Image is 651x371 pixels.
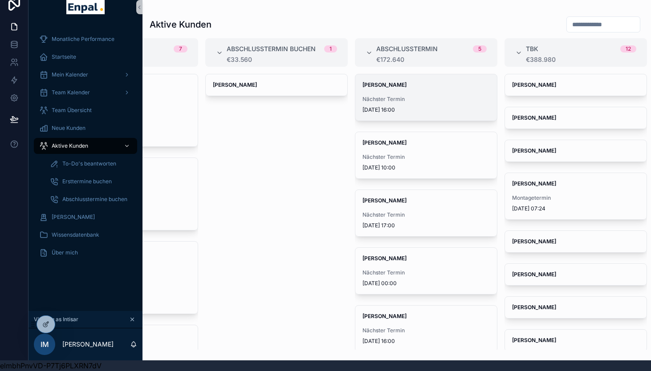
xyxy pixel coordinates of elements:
span: Ersttermine buchen [62,178,112,185]
span: Viewing as Intisar [34,316,78,323]
span: Wissensdatenbank [52,231,99,238]
a: [PERSON_NAME] [505,74,647,96]
span: [DATE] 17:00 [362,222,490,229]
div: €388.980 [526,56,636,63]
a: [PERSON_NAME]Nächster Termin[DATE] 17:00 [355,190,497,237]
div: scrollable content [28,25,142,272]
strong: [PERSON_NAME] [512,147,556,154]
span: Nächster Termin [362,211,490,218]
strong: [PERSON_NAME] [362,313,407,319]
a: Ersttermine buchen [45,173,137,190]
a: Team Kalender [34,85,137,101]
strong: [PERSON_NAME] [213,81,257,88]
span: Abschlusstermin [376,44,438,53]
span: [DATE] 00:00 [362,280,490,287]
a: Team Übersicht [34,102,137,118]
span: Montagetermin [512,194,639,202]
span: Team Übersicht [52,107,92,114]
a: [PERSON_NAME]Montagetermin[DATE] 07:24 [505,173,647,220]
span: IM [41,339,49,350]
a: [PERSON_NAME] [505,107,647,129]
h1: Aktive Kunden [150,18,212,31]
a: [PERSON_NAME]Nächster Termin[DATE] 00:00 [355,247,497,294]
strong: [PERSON_NAME] [512,337,556,343]
div: €33.560 [227,56,337,63]
a: [PERSON_NAME] [505,263,647,286]
span: [DATE] 16:00 [362,106,490,113]
span: Nächster Termin [362,96,490,103]
a: Startseite [34,49,137,65]
div: 5 [478,45,481,52]
span: Startseite [52,53,76,60]
a: To-Do's beantworten [45,156,137,172]
div: 1 [330,45,332,52]
span: Monatliche Performance [52,36,114,43]
span: To-Do's beantworten [62,160,116,167]
strong: [PERSON_NAME] [512,304,556,311]
a: [PERSON_NAME] [505,230,647,253]
strong: [PERSON_NAME] [362,139,407,146]
a: [PERSON_NAME] [505,296,647,319]
span: Abschlusstermine buchen [62,196,127,203]
p: [PERSON_NAME] [62,340,114,349]
div: 7 [179,45,182,52]
span: Über mich [52,249,78,256]
div: 12 [626,45,631,52]
span: Nächster Termin [362,327,490,334]
span: Abschlusstermin buchen [227,44,316,53]
a: [PERSON_NAME]Nächster Termin[DATE] 10:00 [355,132,497,179]
strong: [PERSON_NAME] [512,238,556,245]
strong: [PERSON_NAME] [512,114,556,121]
a: Abschlusstermine buchen [45,191,137,207]
span: Aktive Kunden [52,142,88,149]
span: Nächster Termin [362,153,490,161]
strong: [PERSON_NAME] [362,197,407,204]
a: Monatliche Performance [34,31,137,47]
a: Wissensdatenbank [34,227,137,243]
span: Neue Kunden [52,125,85,132]
span: Nächster Termin [362,269,490,276]
a: Aktive Kunden [34,138,137,154]
span: [PERSON_NAME] [52,214,95,221]
strong: [PERSON_NAME] [362,81,407,88]
a: Neue Kunden [34,120,137,136]
a: [PERSON_NAME]Nächster Termin[DATE] 16:00 [355,74,497,121]
span: [DATE] 07:24 [512,205,639,212]
span: [DATE] 16:00 [362,338,490,345]
strong: [PERSON_NAME] [362,255,407,262]
strong: [PERSON_NAME] [512,81,556,88]
a: Mein Kalender [34,67,137,83]
span: Team Kalender [52,89,90,96]
strong: [PERSON_NAME] [512,271,556,278]
a: [PERSON_NAME] [34,209,137,225]
a: [PERSON_NAME] [505,329,647,351]
strong: [PERSON_NAME] [512,180,556,187]
span: Mein Kalender [52,71,88,78]
div: €172.640 [376,56,487,63]
a: [PERSON_NAME] [205,74,348,96]
span: TBK [526,44,538,53]
a: [PERSON_NAME]Nächster Termin[DATE] 16:00 [355,305,497,352]
a: [PERSON_NAME] [505,140,647,162]
a: Über mich [34,245,137,261]
span: [DATE] 10:00 [362,164,490,171]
